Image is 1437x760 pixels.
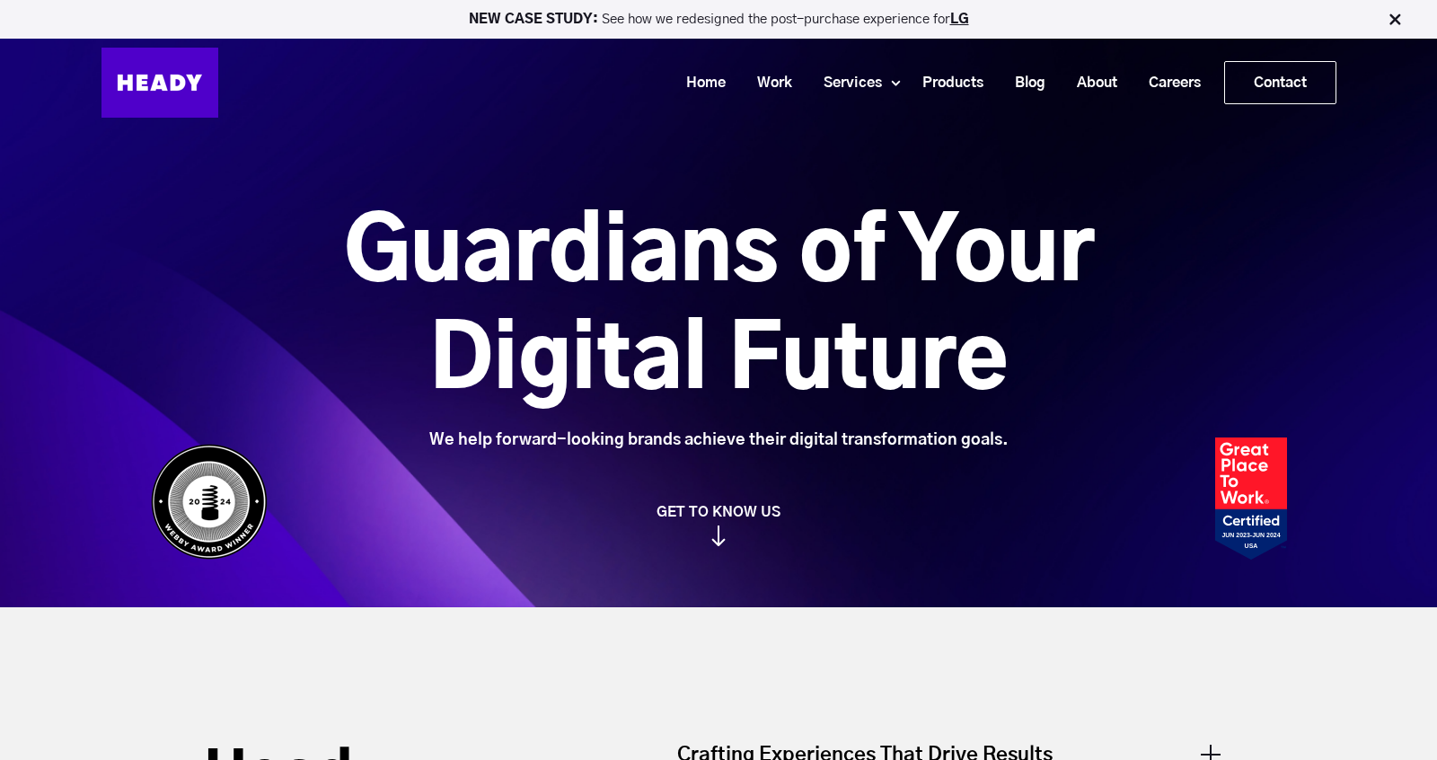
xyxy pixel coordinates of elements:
div: We help forward-looking brands achieve their digital transformation goals. [243,430,1195,450]
img: arrow_down [711,526,726,546]
a: Contact [1225,62,1336,103]
img: Heady_Logo_Web-01 (1) [101,48,218,118]
a: About [1054,66,1126,100]
a: Services [801,66,891,100]
a: GET TO KNOW US [142,503,1296,546]
a: Home [664,66,735,100]
a: Blog [992,66,1054,100]
img: Heady_WebbyAward_Winner-4 [151,444,268,560]
a: LG [950,13,969,26]
a: Products [900,66,992,100]
img: Close Bar [1386,11,1404,29]
a: Careers [1126,66,1210,100]
a: Work [735,66,801,100]
h1: Guardians of Your Digital Future [243,200,1195,416]
strong: NEW CASE STUDY: [469,13,602,26]
p: See how we redesigned the post-purchase experience for [8,13,1429,26]
div: Navigation Menu [236,61,1336,104]
img: Heady_2023_Certification_Badge [1215,437,1287,560]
